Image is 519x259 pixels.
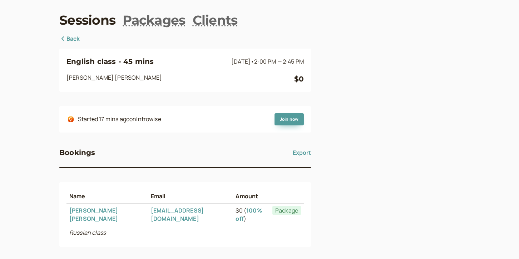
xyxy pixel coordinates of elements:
[123,11,185,29] a: Packages
[66,189,148,203] th: Name
[231,58,304,65] span: [DATE]
[69,229,106,236] i: Russian class
[193,11,238,29] a: Clients
[78,115,161,124] div: Started 17 mins ago on
[293,147,311,158] button: Export
[148,189,233,203] th: Email
[272,206,301,215] span: Package
[254,58,304,65] span: 2:00 PM — 2:45 PM
[66,73,294,85] div: [PERSON_NAME] [PERSON_NAME]
[275,113,304,125] a: Join now
[59,11,115,29] a: Sessions
[251,58,254,65] span: •
[59,147,95,158] h3: Bookings
[233,204,269,226] td: $0 ( )
[151,206,204,223] a: [EMAIL_ADDRESS][DOMAIN_NAME]
[69,206,118,223] a: [PERSON_NAME] [PERSON_NAME]
[59,34,80,44] a: Back
[68,116,74,122] img: integrations-introwise-icon.png
[233,189,269,203] th: Amount
[136,115,161,123] span: Introwise
[483,225,519,259] iframe: Chat Widget
[66,56,228,67] h3: English class - 45 mins
[236,206,262,223] a: 100% off
[294,73,304,85] div: $0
